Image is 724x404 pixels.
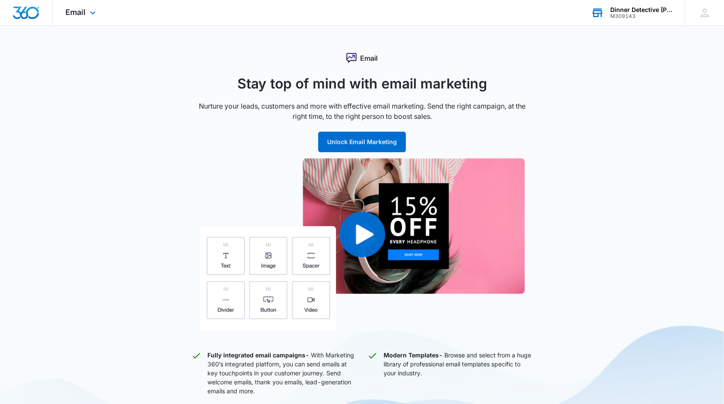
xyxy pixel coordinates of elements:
img: Email [200,158,525,331]
p: Nurture your leads, customers and more with effective email marketing. Send the right campaign, a... [191,101,533,121]
p: With Marketing 360’s integrated platform, you can send emails at key touchpoints in your customer... [207,351,357,395]
button: Unlock Email Marketing [318,132,406,152]
a: Unlock Email Marketing [318,138,406,145]
div: Email [191,53,533,63]
p: Browse and select from a huge library of professional email templates specific to your industry. [384,351,533,395]
div: account id [610,13,673,19]
strong: Modern Templates - [384,351,443,359]
strong: Fully integrated email campaigns - [207,351,309,359]
h1: Stay top of mind with email marketing [191,74,533,94]
span: Email [65,8,86,17]
div: account name [610,6,673,13]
